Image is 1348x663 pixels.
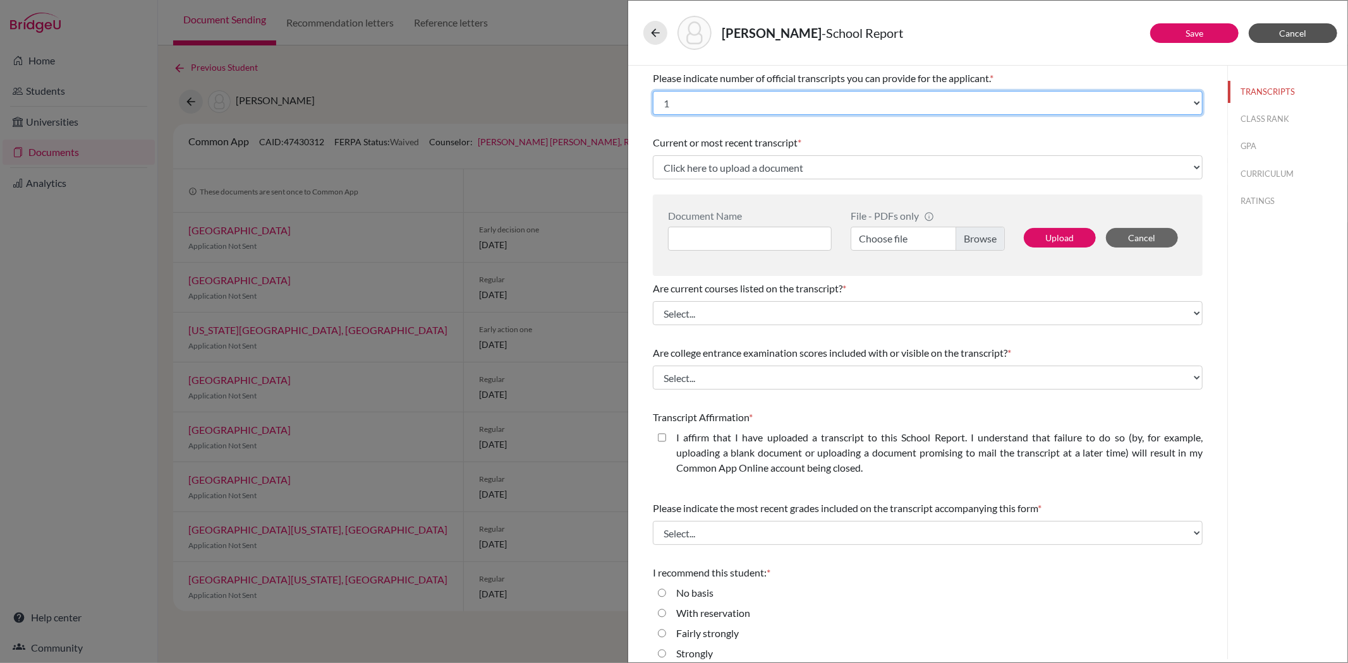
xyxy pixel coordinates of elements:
[653,347,1007,359] span: Are college entrance examination scores included with or visible on the transcript?
[851,227,1005,251] label: Choose file
[653,502,1038,514] span: Please indicate the most recent grades included on the transcript accompanying this form
[676,585,713,600] label: No basis
[676,626,739,641] label: Fairly strongly
[668,210,832,222] div: Document Name
[1228,108,1347,130] button: CLASS RANK
[653,411,749,423] span: Transcript Affirmation
[676,430,1203,475] label: I affirm that I have uploaded a transcript to this School Report. I understand that failure to do...
[676,646,713,661] label: Strongly
[1228,163,1347,185] button: CURRICULUM
[653,72,990,84] span: Please indicate number of official transcripts you can provide for the applicant.
[1228,81,1347,103] button: TRANSCRIPTS
[653,566,767,578] span: I recommend this student:
[676,606,750,621] label: With reservation
[851,210,1005,222] div: File - PDFs only
[1024,228,1096,248] button: Upload
[1106,228,1178,248] button: Cancel
[722,25,822,40] strong: [PERSON_NAME]
[1228,190,1347,212] button: RATINGS
[822,25,903,40] span: - School Report
[653,136,798,148] span: Current or most recent transcript
[653,282,842,294] span: Are current courses listed on the transcript?
[924,212,934,222] span: info
[1228,135,1347,157] button: GPA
